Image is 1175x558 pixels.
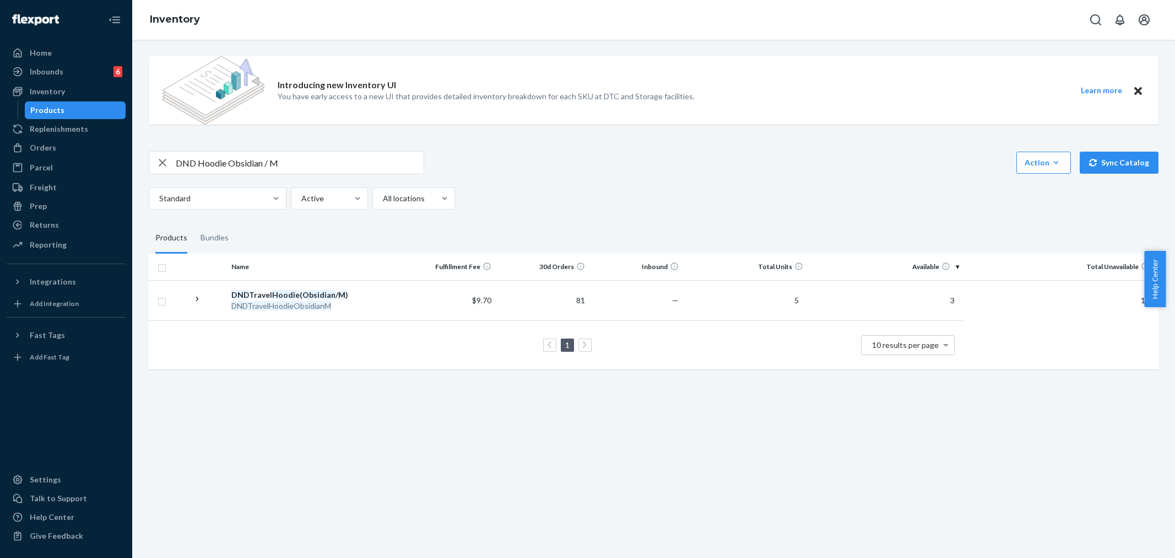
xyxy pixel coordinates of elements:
div: Talk to Support [30,493,87,504]
div: Settings [30,474,61,485]
img: Flexport logo [12,14,59,25]
div: Inventory [30,86,65,97]
th: Available [808,254,963,280]
a: Inventory [7,83,126,100]
a: Freight [7,179,126,196]
a: Prep [7,197,126,215]
button: Close [1131,84,1145,98]
a: Settings [7,471,126,489]
em: Hoodie [272,290,300,299]
a: Page 1 is your current page [563,340,572,350]
div: Add Integration [30,299,79,308]
div: Add Fast Tag [30,352,69,362]
a: Parcel [7,159,126,176]
button: Sync Catalog [1080,152,1158,174]
div: Travel ( / ) [231,289,398,301]
button: Action [1016,152,1071,174]
div: 6 [113,66,122,77]
div: Give Feedback [30,530,83,541]
th: 30d Orders [496,254,589,280]
span: 10 results per page [872,340,939,350]
a: Home [7,44,126,62]
div: Returns [30,219,59,230]
span: — [672,296,679,305]
div: Bundles [201,223,229,254]
em: Obsidian [302,290,335,299]
button: Fast Tags [7,326,126,344]
button: Open account menu [1133,9,1155,31]
div: Fast Tags [30,330,65,341]
button: Talk to Support [7,490,126,507]
p: Introducing new Inventory UI [278,79,396,92]
input: All locations [382,193,383,204]
div: Orders [30,142,56,153]
th: Total Unavailable [963,254,1158,280]
div: Inbounds [30,66,63,77]
th: Inbound [589,254,683,280]
a: Help Center [7,508,126,526]
p: You have early access to a new UI that provides detailed inventory breakdown for each SKU at DTC ... [278,91,695,102]
span: 3 [946,296,959,305]
th: Name [227,254,402,280]
span: 1 [1136,296,1150,305]
a: Returns [7,216,126,234]
a: Replenishments [7,120,126,138]
input: Standard [158,193,159,204]
div: Reporting [30,239,67,250]
button: Open notifications [1109,9,1131,31]
button: Integrations [7,273,126,291]
ol: breadcrumbs [141,4,209,36]
a: Add Fast Tag [7,348,126,366]
input: Search inventory by name or sku [176,152,424,174]
span: $9.70 [472,296,491,305]
iframe: Opens a widget where you can chat to one of our agents [1105,525,1164,552]
a: Inventory [150,13,200,25]
a: Reporting [7,236,126,254]
a: Orders [7,139,126,157]
div: Help Center [30,512,74,523]
button: Learn more [1074,84,1129,98]
a: Add Integration [7,295,126,313]
button: Close Navigation [104,9,126,31]
th: Fulfillment Fee [402,254,496,280]
em: M [338,290,345,299]
div: Products [155,223,187,254]
div: Action [1025,157,1063,168]
div: Products [30,105,64,116]
em: DNDTravelHoodieObsidianM [231,301,331,310]
a: Inbounds6 [7,63,126,81]
div: Integrations [30,276,76,287]
button: Help Center [1144,251,1166,307]
th: Total Units [683,254,808,280]
td: 81 [496,280,589,320]
div: Prep [30,201,47,212]
button: Give Feedback [7,527,126,545]
input: Active [300,193,301,204]
a: Products [25,101,126,119]
button: Open Search Box [1085,9,1107,31]
span: 5 [790,296,803,305]
div: Replenishments [30,124,88,135]
img: new-reports-banner-icon.82668bd98b6a51aee86340f2a7b77ae3.png [162,56,264,125]
em: DND [231,290,249,299]
div: Freight [30,182,57,193]
div: Parcel [30,162,53,173]
div: Home [30,47,52,58]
